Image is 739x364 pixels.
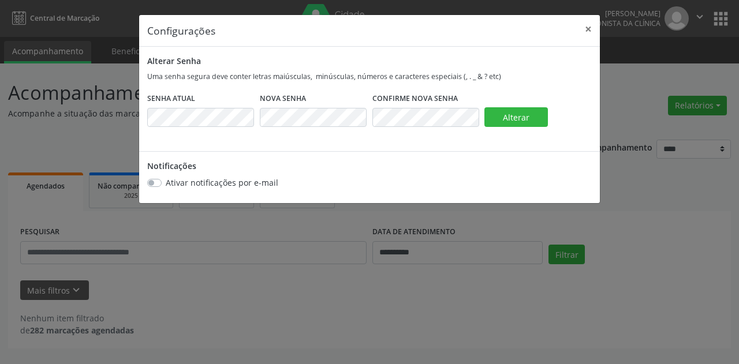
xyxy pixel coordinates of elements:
[147,160,196,172] label: Notificações
[372,93,479,108] legend: Confirme Nova Senha
[147,93,254,108] legend: Senha Atual
[147,72,592,81] p: Uma senha segura deve conter letras maiúsculas, minúsculas, números e caracteres especiais (, . _...
[147,55,201,67] label: Alterar Senha
[503,112,529,123] span: Alterar
[166,177,278,189] label: Ativar notificações por e-mail
[484,107,548,127] button: Alterar
[260,93,367,108] legend: Nova Senha
[147,23,215,38] h5: Configurações
[577,15,600,43] button: Close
